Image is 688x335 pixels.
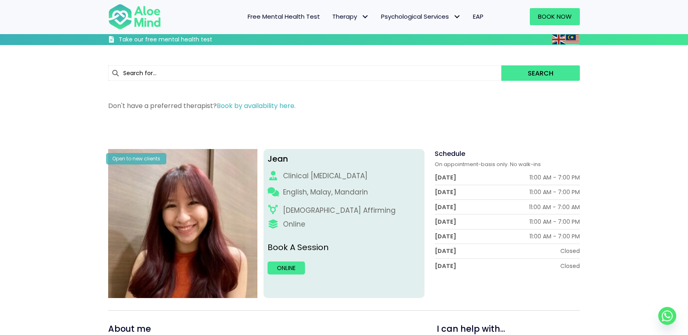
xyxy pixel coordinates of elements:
div: [DATE] [435,262,456,270]
button: Search [501,65,580,81]
div: [DATE] [435,232,456,240]
a: Book by availability here. [217,101,296,110]
p: Book A Session [268,242,421,253]
span: I can help with... [437,323,505,335]
div: Closed [560,262,580,270]
img: Jean-300×300 [108,149,257,298]
div: Open to new clients [106,153,166,164]
div: [DATE] [435,173,456,182]
span: Therapy: submenu [359,11,371,23]
div: [DATE] [435,203,456,211]
img: Aloe mind Logo [108,3,161,30]
div: [DATE] [435,188,456,196]
span: Psychological Services [381,12,461,21]
a: TherapyTherapy: submenu [326,8,375,25]
div: 11:00 AM - 7:00 PM [529,218,580,226]
a: Free Mental Health Test [242,8,326,25]
span: Psychological Services: submenu [451,11,463,23]
div: Closed [560,247,580,255]
span: On appointment-basis only. No walk-ins [435,160,541,168]
h3: Take our free mental health test [119,36,256,44]
a: EAP [467,8,490,25]
a: Malay [566,35,580,44]
a: Whatsapp [658,307,676,325]
div: [DATE] [435,218,456,226]
div: Clinical [MEDICAL_DATA] [283,171,368,181]
div: [DATE] [435,247,456,255]
span: Schedule [435,149,465,158]
img: en [552,35,565,44]
a: Online [268,262,305,274]
nav: Menu [172,8,490,25]
a: Book Now [530,8,580,25]
span: About me [108,323,151,335]
div: [DEMOGRAPHIC_DATA] Affirming [283,205,396,216]
div: Jean [268,153,421,165]
a: Take our free mental health test [108,36,256,45]
span: Therapy [332,12,369,21]
p: English, Malay, Mandarin [283,187,368,197]
div: 11:00 AM - 7:00 PM [529,173,580,182]
a: English [552,35,566,44]
input: Search for... [108,65,501,81]
div: Online [283,219,305,229]
img: ms [566,35,579,44]
div: 11:00 AM - 7:00 PM [529,188,580,196]
p: Don't have a preferred therapist? [108,101,580,110]
div: 11:00 AM - 7:00 PM [529,232,580,240]
span: Book Now [538,12,572,21]
span: Free Mental Health Test [248,12,320,21]
span: EAP [473,12,483,21]
a: Psychological ServicesPsychological Services: submenu [375,8,467,25]
div: 11:00 AM - 7:00 AM [529,203,580,211]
